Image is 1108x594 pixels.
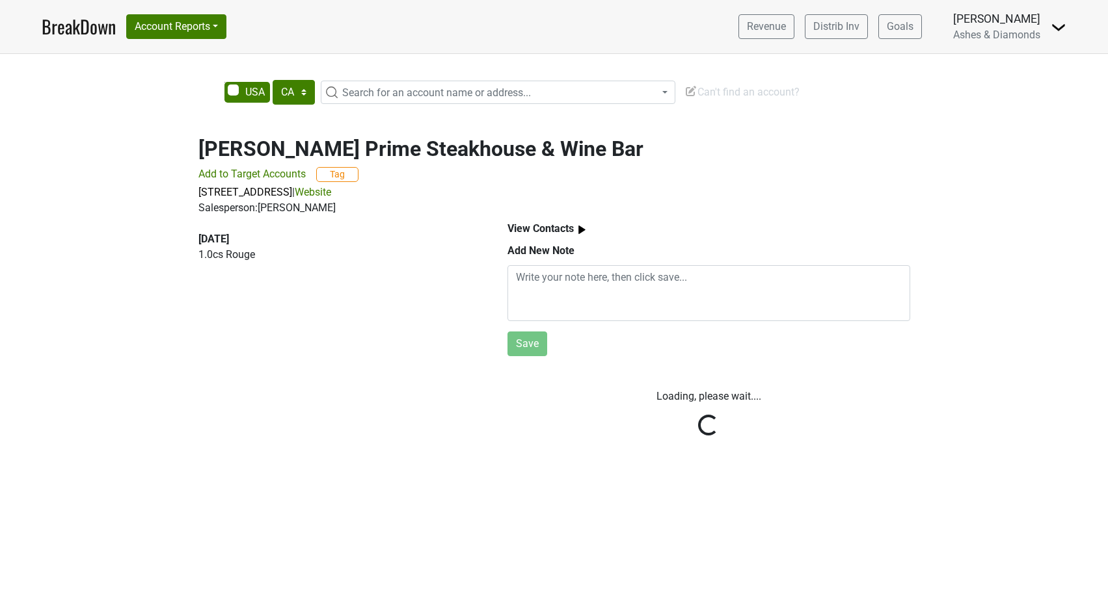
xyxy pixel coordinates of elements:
p: Loading, please wait.... [507,389,910,404]
img: arrow_right.svg [574,222,590,238]
div: [DATE] [198,231,478,247]
a: Website [295,186,331,198]
a: BreakDown [42,13,116,40]
p: | [198,185,910,200]
b: Add New Note [507,244,574,257]
span: Search for an account name or address... [342,86,531,99]
h2: [PERSON_NAME] Prime Steakhouse & Wine Bar [198,136,910,161]
a: Revenue [738,14,794,39]
a: Goals [878,14,922,39]
img: Dropdown Menu [1051,19,1066,35]
a: [STREET_ADDRESS] [198,186,292,198]
span: Add to Target Accounts [198,168,306,180]
p: 1.0 cs Rouge [198,247,478,263]
div: [PERSON_NAME] [953,10,1040,27]
div: Salesperson: [PERSON_NAME] [198,200,910,216]
a: Distrib Inv [805,14,868,39]
span: Ashes & Diamonds [953,29,1040,41]
img: Edit [684,84,697,97]
button: Tag [316,167,358,182]
span: Can't find an account? [684,86,800,98]
button: Account Reports [126,14,226,39]
button: Save [507,331,547,356]
b: View Contacts [507,222,574,235]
